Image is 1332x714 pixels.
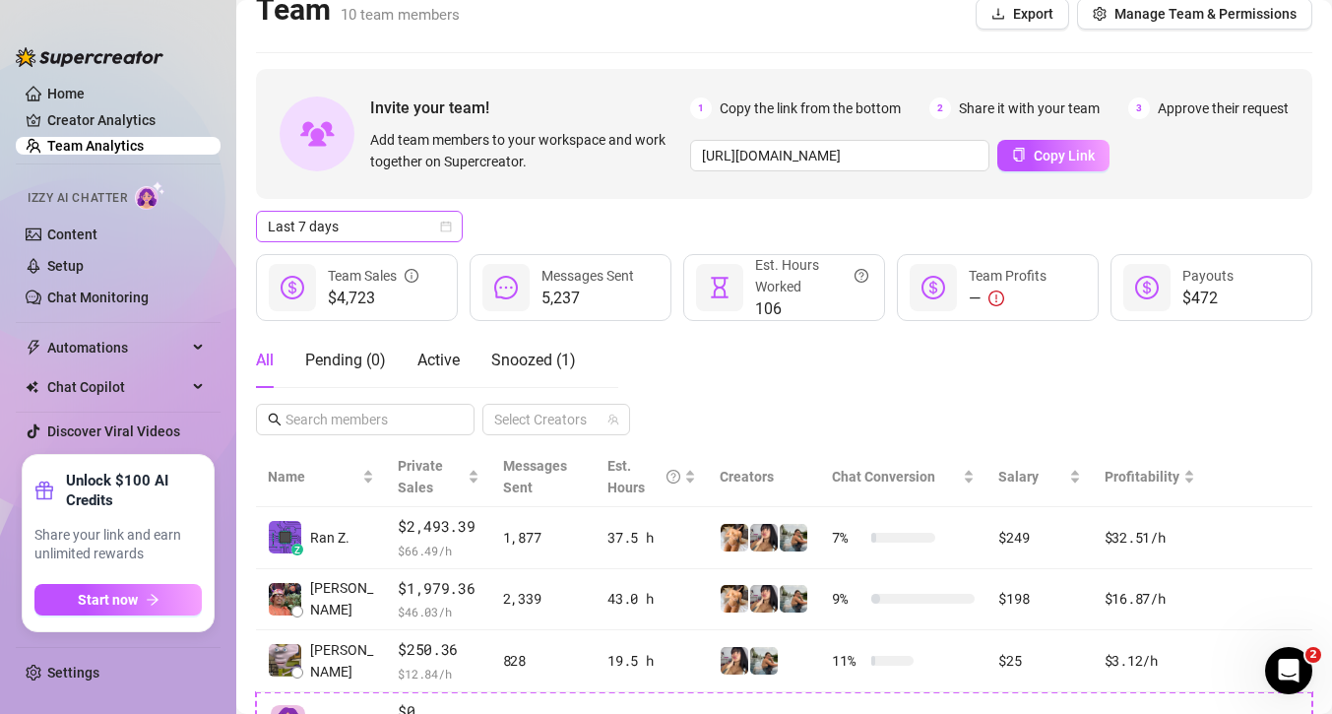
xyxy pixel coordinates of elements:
span: 10 team members [341,6,460,24]
span: search [268,413,282,426]
span: Payouts [1182,268,1234,284]
span: Team Profits [969,268,1047,284]
a: Home [47,86,85,101]
div: $25 [998,650,1080,672]
span: $472 [1182,287,1234,310]
img: logo-BBDzfeDw.svg [16,47,163,67]
span: Manage Team & Permissions [1114,6,1297,22]
div: z [291,544,303,555]
span: Chat Copilot [47,371,187,403]
span: download [991,7,1005,21]
span: 2 [1305,647,1321,663]
button: Copy Link [997,140,1110,171]
span: Invite your team! [370,96,690,120]
span: 1 [690,97,712,119]
input: Search members [285,409,447,430]
img: Sergey Shoustin [269,644,301,677]
div: 43.0 h [607,588,696,610]
span: $4,723 [328,287,418,310]
span: exclamation-circle [988,291,1004,306]
img: Babydanix [750,524,778,552]
a: Setup [47,258,84,274]
span: calendar [440,221,452,232]
span: 2 [929,97,951,119]
img: SivanSecret [750,647,778,675]
span: info-circle [405,265,418,287]
span: team [607,414,619,425]
div: Est. Hours Worked [755,254,868,297]
span: Private Sales [398,458,443,495]
span: 7 % [832,527,863,549]
div: 37.5 h [607,527,696,549]
strong: Unlock $100 AI Credits [66,471,202,510]
img: SivanSecret [780,524,807,552]
div: All [256,349,274,372]
img: Elay Amram [269,583,301,616]
a: Chat Monitoring [47,290,149,305]
div: Pending ( 0 ) [305,349,386,372]
span: question-circle [666,455,680,498]
span: Snoozed ( 1 ) [491,351,576,369]
span: copy [1012,148,1026,162]
img: Chat Copilot [26,380,38,394]
span: gift [34,481,54,500]
div: 1,877 [503,527,584,549]
span: Profitability [1105,469,1179,485]
span: Export [1013,6,1053,22]
span: Copy Link [1034,148,1095,163]
img: Ran Zlatkin [269,521,301,553]
img: Shalva [721,585,748,613]
img: AI Chatter [135,181,165,210]
th: Name [256,447,386,507]
span: Automations [47,332,187,363]
span: question-circle [855,254,868,297]
span: message [494,276,518,299]
div: $16.87 /h [1105,588,1195,610]
div: Team Sales [328,265,418,287]
span: thunderbolt [26,340,41,356]
span: Messages Sent [541,268,634,284]
span: hourglass [708,276,731,299]
div: $198 [998,588,1080,610]
span: Last 7 days [268,212,451,241]
div: $249 [998,527,1080,549]
span: $ 12.84 /h [398,664,479,683]
a: Creator Analytics [47,104,205,136]
span: Share your link and earn unlimited rewards [34,526,202,564]
div: 19.5 h [607,650,696,672]
span: Izzy AI Chatter [28,189,127,208]
div: $32.51 /h [1105,527,1195,549]
span: Chat Conversion [832,469,935,485]
a: Settings [47,665,99,681]
div: — [969,287,1047,310]
span: dollar-circle [281,276,304,299]
span: Start now [78,592,138,608]
img: Babydanix [721,647,748,675]
span: Salary [998,469,1039,485]
button: Start nowarrow-right [34,584,202,616]
div: $3.12 /h [1105,650,1195,672]
img: Shalva [721,524,748,552]
a: Team Analytics [47,138,144,154]
iframe: Intercom live chat [1265,647,1312,694]
span: $ 46.03 /h [398,602,479,621]
span: 3 [1128,97,1150,119]
div: Est. Hours [607,455,680,498]
span: $2,493.39 [398,515,479,539]
span: $1,979.36 [398,577,479,601]
span: dollar-circle [1135,276,1159,299]
span: setting [1093,7,1107,21]
img: Babydanix [750,585,778,613]
div: 828 [503,650,584,672]
span: Messages Sent [503,458,567,495]
th: Creators [708,447,820,507]
span: [PERSON_NAME] [310,577,374,620]
span: Ran Z. [310,527,349,549]
span: Copy the link from the bottom [720,97,901,119]
img: SivanSecret [780,585,807,613]
a: Content [47,227,97,242]
span: $ 66.49 /h [398,541,479,560]
div: 2,339 [503,588,584,610]
span: Name [268,466,358,487]
span: Share it with your team [959,97,1100,119]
